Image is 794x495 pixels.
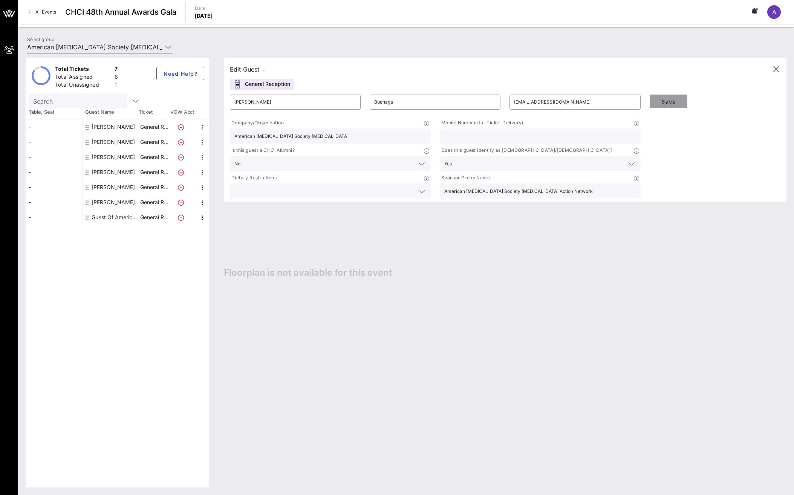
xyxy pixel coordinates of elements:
input: Email* [514,96,636,108]
a: All Events [24,6,61,18]
div: - [26,195,82,210]
div: - [26,150,82,165]
div: A [767,5,781,19]
p: General R… [139,210,169,225]
div: No [234,161,240,167]
p: General R… [139,119,169,134]
button: Save [650,95,687,108]
div: No [230,156,431,171]
div: 6 [115,73,118,82]
input: First Name* [234,96,356,108]
div: 7 [115,65,118,75]
p: General R… [139,180,169,195]
div: Maria Cristy [92,180,135,195]
span: VOW Acct [169,108,195,116]
div: Total Tickets [55,65,112,75]
span: Save [656,98,681,105]
button: Need Help? [156,67,204,80]
div: 1 [115,81,118,90]
div: Guest Of American Cancer Society Cancer Action Network [92,210,139,225]
label: Select group [27,37,54,42]
div: - [26,210,82,225]
div: Total Unassigned [55,81,112,90]
div: Lillian Santos [92,134,135,150]
div: - [26,134,82,150]
div: Edit Guest [230,64,265,75]
p: Sponsor Group Name [440,174,490,182]
span: A [772,8,776,16]
p: General R… [139,165,169,180]
div: - [26,119,82,134]
div: - [26,165,82,180]
p: Date [195,5,213,12]
p: Does this guest identify as [DEMOGRAPHIC_DATA]/[DEMOGRAPHIC_DATA]? [440,147,612,154]
span: Guest Name [82,108,139,116]
p: General R… [139,134,169,150]
p: General R… [139,150,169,165]
span: Floorplan is not available for this event [224,267,392,278]
span: Table, Seat [26,108,82,116]
p: General R… [139,195,169,210]
span: CHCI 48th Annual Awards Gala [65,6,176,18]
div: Total Assigned [55,73,112,82]
div: Manuel Luna [92,165,135,180]
span: - [263,67,265,73]
div: General Reception [230,79,294,90]
div: Jose Ramos [92,119,135,134]
p: Company/Organization [230,119,284,127]
div: Nishith Pandya [92,195,135,210]
p: Is this guest a CHCI Alumni? [230,147,295,154]
div: Yes [444,161,452,167]
p: [DATE] [195,12,213,20]
p: Dietary Restrictions [230,174,277,182]
div: Yes [440,156,641,171]
span: Ticket [139,108,169,116]
span: All Events [35,9,56,15]
span: Need Help? [163,70,198,77]
input: Last Name* [374,96,496,108]
div: - [26,180,82,195]
p: Mobile Number (for Ticket Delivery) [440,119,523,127]
div: Lisa Lacasse [92,150,135,165]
